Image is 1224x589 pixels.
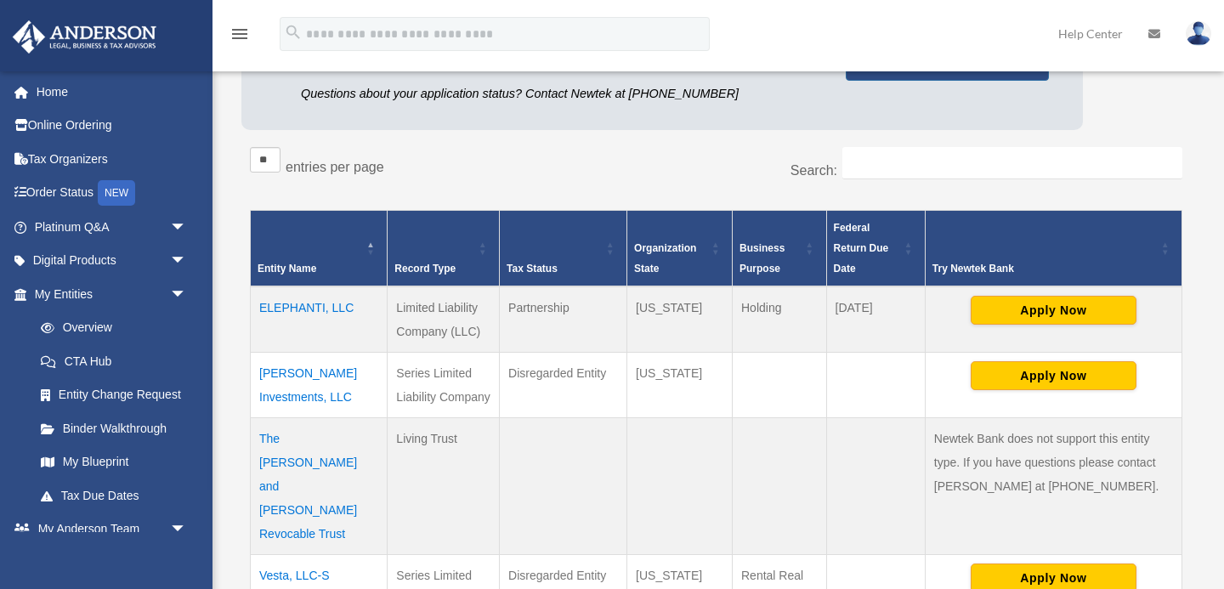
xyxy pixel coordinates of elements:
[12,176,212,211] a: Order StatusNEW
[12,210,212,244] a: Platinum Q&Aarrow_drop_down
[12,109,212,143] a: Online Ordering
[971,361,1136,390] button: Apply Now
[301,83,820,105] p: Questions about your application status? Contact Newtek at [PHONE_NUMBER]
[24,378,204,412] a: Entity Change Request
[24,479,204,513] a: Tax Due Dates
[627,210,733,286] th: Organization State: Activate to sort
[170,513,204,547] span: arrow_drop_down
[24,445,204,479] a: My Blueprint
[388,352,500,417] td: Series Limited Liability Company
[1186,21,1211,46] img: User Pic
[932,258,1156,279] div: Try Newtek Bank
[12,513,212,547] a: My Anderson Teamarrow_drop_down
[170,210,204,245] span: arrow_drop_down
[826,210,925,286] th: Federal Return Due Date: Activate to sort
[286,160,384,174] label: entries per page
[12,142,212,176] a: Tax Organizers
[284,23,303,42] i: search
[170,244,204,279] span: arrow_drop_down
[826,286,925,353] td: [DATE]
[229,24,250,44] i: menu
[500,210,627,286] th: Tax Status: Activate to sort
[251,286,388,353] td: ELEPHANTI, LLC
[634,242,696,275] span: Organization State
[24,344,204,378] a: CTA Hub
[229,30,250,44] a: menu
[8,20,161,54] img: Anderson Advisors Platinum Portal
[12,277,204,311] a: My Entitiesarrow_drop_down
[925,210,1181,286] th: Try Newtek Bank : Activate to sort
[733,286,827,353] td: Holding
[733,210,827,286] th: Business Purpose: Activate to sort
[24,411,204,445] a: Binder Walkthrough
[251,210,388,286] th: Entity Name: Activate to invert sorting
[98,180,135,206] div: NEW
[388,417,500,554] td: Living Trust
[258,263,316,275] span: Entity Name
[12,75,212,109] a: Home
[388,286,500,353] td: Limited Liability Company (LLC)
[24,311,195,345] a: Overview
[500,286,627,353] td: Partnership
[500,352,627,417] td: Disregarded Entity
[627,352,733,417] td: [US_STATE]
[251,417,388,554] td: The [PERSON_NAME] and [PERSON_NAME] Revocable Trust
[394,263,456,275] span: Record Type
[790,163,837,178] label: Search:
[627,286,733,353] td: [US_STATE]
[739,242,785,275] span: Business Purpose
[12,244,212,278] a: Digital Productsarrow_drop_down
[971,296,1136,325] button: Apply Now
[170,277,204,312] span: arrow_drop_down
[388,210,500,286] th: Record Type: Activate to sort
[925,417,1181,554] td: Newtek Bank does not support this entity type. If you have questions please contact [PERSON_NAME]...
[834,222,889,275] span: Federal Return Due Date
[251,352,388,417] td: [PERSON_NAME] Investments, LLC
[507,263,558,275] span: Tax Status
